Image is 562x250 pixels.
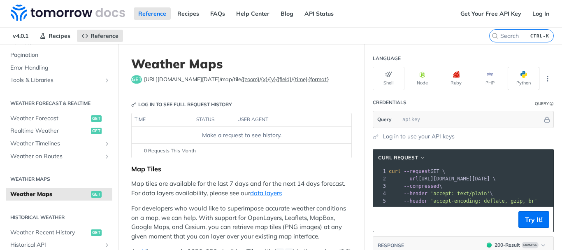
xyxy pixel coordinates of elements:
[10,190,89,199] span: Weather Maps
[144,147,196,154] span: 0 Requests This Month
[375,154,429,162] button: cURL Request
[131,165,352,173] div: Map Tiles
[373,197,387,205] div: 5
[10,76,102,84] span: Tools & Libraries
[8,30,33,42] span: v4.0.1
[277,76,292,82] label: {field}
[6,227,112,239] a: Weather Recent Historyget
[6,188,112,201] a: Weather Mapsget
[232,7,274,20] a: Help Center
[6,49,112,61] a: Pagination
[398,111,543,128] input: apikey
[404,176,418,182] span: --url
[131,56,352,71] h1: Weather Maps
[35,30,75,42] a: Recipes
[487,243,492,248] span: 200
[10,114,89,123] span: Weather Forecast
[10,127,89,135] span: Realtime Weather
[404,183,439,189] span: --compressed
[404,191,427,196] span: --header
[406,67,438,90] button: Node
[261,76,268,82] label: {x}
[49,32,70,40] span: Recipes
[535,100,554,107] div: QueryInformation
[131,179,352,198] p: Map tiles are available for the last 7 days and for the next 14 days forecast. For data layers av...
[373,168,387,175] div: 1
[10,64,110,72] span: Error Handling
[404,198,427,204] span: --header
[135,131,348,140] div: Make a request to see history.
[383,132,455,141] a: Log in to use your API keys
[373,182,387,190] div: 3
[173,7,204,20] a: Recipes
[11,5,125,21] img: Tomorrow.io Weather API Docs
[293,76,307,82] label: {time}
[300,7,338,20] a: API Status
[389,183,442,189] span: \
[104,140,110,147] button: Show subpages for Weather Timelines
[6,62,112,74] a: Error Handling
[373,175,387,182] div: 2
[91,191,102,198] span: get
[131,101,232,108] div: Log in to see full request history
[250,189,282,197] a: data layers
[495,241,520,249] div: 200 - Result
[6,112,112,125] a: Weather Forecastget
[6,125,112,137] a: Realtime Weatherget
[528,7,554,20] a: Log In
[430,198,537,204] span: 'accept-encoding: deflate, gzip, br'
[518,211,549,228] button: Try It!
[373,67,404,90] button: Shell
[91,115,102,122] span: get
[474,67,506,90] button: PHP
[206,7,230,20] a: FAQs
[132,113,193,126] th: time
[276,7,298,20] a: Blog
[541,72,554,85] button: More Languages
[131,75,142,84] span: get
[389,168,445,174] span: GET \
[373,190,387,197] div: 4
[508,67,539,90] button: Python
[389,168,401,174] span: curl
[10,229,89,237] span: Weather Recent History
[242,76,260,82] label: {zoom}
[10,140,102,148] span: Weather Timelines
[104,153,110,160] button: Show subpages for Weather on Routes
[131,102,136,107] svg: Key
[483,241,549,249] button: 200200-ResultExample
[10,241,102,249] span: Historical API
[377,241,404,250] button: RESPONSE
[91,229,102,236] span: get
[377,213,389,226] button: Copy to clipboard
[544,75,551,82] svg: More ellipsis
[10,51,110,59] span: Pagination
[535,100,549,107] div: Query
[269,76,276,82] label: {y}
[6,100,112,107] h2: Weather Forecast & realtime
[6,138,112,150] a: Weather TimelinesShow subpages for Weather Timelines
[6,214,112,221] h2: Historical Weather
[235,113,335,126] th: user agent
[440,67,472,90] button: Ruby
[104,242,110,248] button: Show subpages for Historical API
[389,191,493,196] span: \
[131,204,352,241] p: For developers who would like to superimpose accurate weather conditions on a map, we can help. W...
[193,113,235,126] th: status
[430,191,490,196] span: 'accept: text/plain'
[389,176,496,182] span: [URL][DOMAIN_NAME][DATE] \
[377,116,392,123] span: Query
[373,99,406,106] div: Credentials
[6,74,112,86] a: Tools & LibrariesShow subpages for Tools & Libraries
[522,242,539,248] span: Example
[373,55,401,62] div: Language
[373,111,396,128] button: Query
[10,152,102,161] span: Weather on Routes
[91,128,102,134] span: get
[550,102,554,106] i: Information
[6,150,112,163] a: Weather on RoutesShow subpages for Weather on Routes
[528,32,551,40] kbd: CTRL-K
[456,7,526,20] a: Get Your Free API Key
[543,115,551,124] button: Hide
[378,154,418,161] span: cURL Request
